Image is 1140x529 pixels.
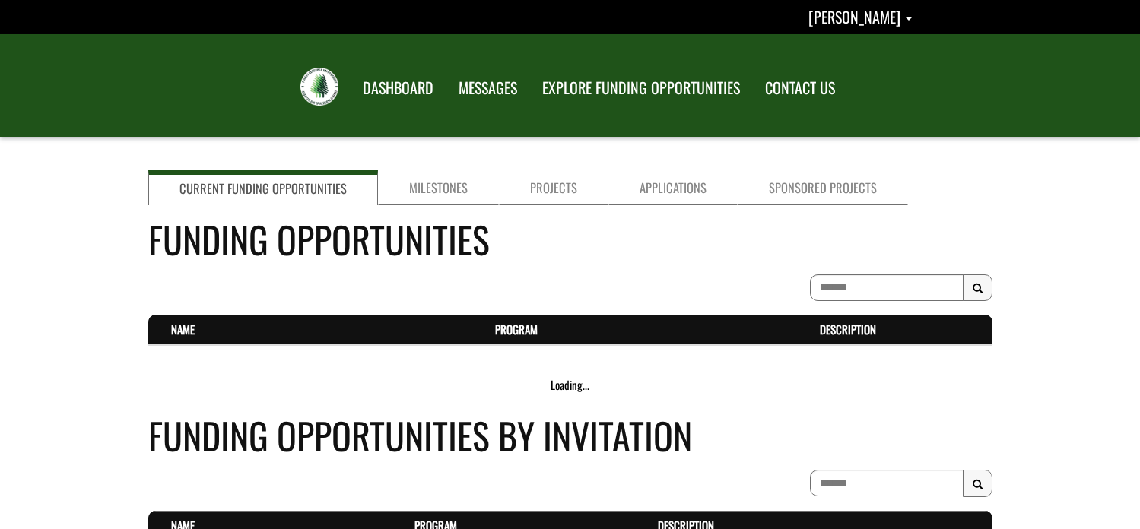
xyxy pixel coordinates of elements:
img: FRIAA Submissions Portal [300,68,338,106]
a: Clyde Corser [808,5,912,28]
a: Current Funding Opportunities [148,170,378,205]
h4: Funding Opportunities By Invitation [148,408,992,462]
button: Search Results [963,274,992,302]
a: CONTACT US [754,69,846,107]
input: To search on partial text, use the asterisk (*) wildcard character. [810,470,964,496]
a: Description [820,321,876,337]
a: Name [171,321,195,337]
input: To search on partial text, use the asterisk (*) wildcard character. [810,274,964,301]
a: Sponsored Projects [738,170,908,205]
a: MESSAGES [447,69,529,107]
a: EXPLORE FUNDING OPPORTUNITIES [531,69,751,107]
a: DASHBOARD [351,69,445,107]
span: [PERSON_NAME] [808,5,900,28]
nav: Main Navigation [349,65,846,107]
a: Milestones [378,170,499,205]
h4: Funding Opportunities [148,212,992,266]
a: Applications [608,170,738,205]
button: Search Results [963,470,992,497]
a: Projects [499,170,608,205]
a: Program [495,321,538,337]
div: Loading... [148,377,992,393]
